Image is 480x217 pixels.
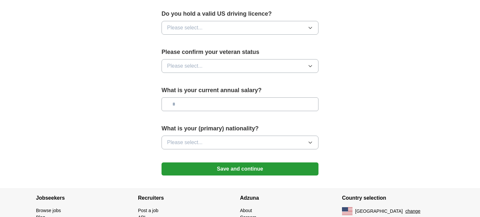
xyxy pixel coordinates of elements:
button: Please select... [162,59,318,73]
label: What is your (primary) nationality? [162,124,318,133]
a: About [240,208,252,213]
a: Post a job [138,208,158,213]
label: Please confirm your veteran status [162,48,318,57]
h4: Country selection [342,189,444,207]
a: Browse jobs [36,208,61,213]
label: What is your current annual salary? [162,86,318,95]
span: Please select... [167,24,203,32]
span: [GEOGRAPHIC_DATA] [355,208,403,215]
button: change [405,208,420,215]
button: Please select... [162,136,318,149]
span: Please select... [167,139,203,146]
label: Do you hold a valid US driving licence? [162,9,318,18]
button: Save and continue [162,162,318,175]
span: Please select... [167,62,203,70]
button: Please select... [162,21,318,35]
img: US flag [342,207,352,215]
